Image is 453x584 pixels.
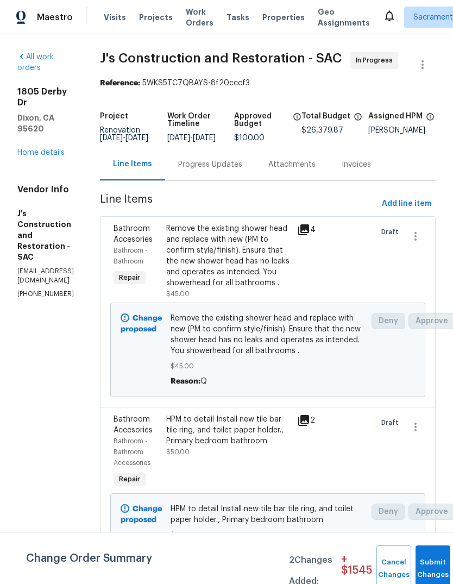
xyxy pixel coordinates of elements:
div: [PERSON_NAME] [368,127,436,134]
h2: 1805 Derby Dr [17,86,74,108]
div: Invoices [342,159,371,170]
span: Add line item [382,197,431,211]
button: Deny [372,313,405,329]
h5: J's Construction and Restoration - SAC [17,208,74,262]
span: Draft [381,417,403,428]
b: Change proposed [121,505,162,524]
h5: Work Order Timeline [167,112,235,128]
span: $45.00 [166,291,190,297]
b: Reference: [100,79,140,87]
span: Bathroom - Bathroom [114,247,148,265]
span: The total cost of line items that have been approved by both Opendoor and the Trade Partner. This... [293,112,301,134]
h5: Total Budget [301,112,350,120]
h5: Approved Budget [234,112,290,128]
p: [PHONE_NUMBER] [17,290,74,299]
button: Add line item [377,194,436,214]
span: Q [200,378,207,385]
span: Submit Changes [421,556,445,581]
span: Draft [381,227,403,237]
p: [EMAIL_ADDRESS][DOMAIN_NAME] [17,267,74,285]
h5: Dixon, CA 95620 [17,112,74,134]
a: Home details [17,149,65,156]
a: All work orders [17,53,54,72]
span: $50.00 [166,449,190,455]
b: Change proposed [121,315,162,333]
span: Reason: [171,378,200,385]
span: Bathroom Accesories [114,416,153,434]
span: Line Items [100,194,377,214]
span: - [167,134,216,142]
span: Projects [139,12,173,23]
h5: Project [100,112,128,120]
div: Remove the existing shower head and replace with new (PM to confirm style/finish). Ensure that th... [166,223,291,288]
span: $26,379.87 [301,127,343,134]
span: - [100,134,148,142]
span: Renovation [100,127,148,142]
h4: Vendor Info [17,184,74,195]
div: 4 [297,223,317,236]
span: Cancel Changes [382,556,406,581]
span: Visits [104,12,126,23]
span: Maestro [37,12,73,23]
span: [DATE] [100,134,123,142]
span: $45.00 [171,361,364,372]
div: HPM to detail Install new tile bar tile ring, and toilet paper holder., Primary bedroom bathroom [166,414,291,447]
span: HPM to detail Install new tile bar tile ring, and toilet paper holder., Primary bedroom bathroom [171,504,364,525]
span: Bathroom Accesories [114,225,153,243]
span: $50.00 [171,530,364,541]
span: The hpm assigned to this work order. [426,112,435,127]
span: [DATE] [193,134,216,142]
span: Bathroom - Bathroom Accessories [114,438,150,466]
button: Deny [372,504,405,520]
div: Progress Updates [178,159,242,170]
span: Geo Assignments [318,7,370,28]
span: J's Construction and Restoration - SAC [100,52,342,65]
span: Remove the existing shower head and replace with new (PM to confirm style/finish). Ensure that th... [171,313,364,356]
div: 2 [297,414,317,427]
span: Repair [115,474,144,485]
span: [DATE] [167,134,190,142]
span: Work Orders [186,7,213,28]
span: Tasks [226,14,249,21]
div: 5WKS5TC7QBAYS-8f20cccf3 [100,78,436,89]
span: [DATE] [125,134,148,142]
h5: Assigned HPM [368,112,423,120]
span: The total cost of line items that have been proposed by Opendoor. This sum includes line items th... [354,112,362,127]
span: Repair [115,272,144,283]
div: Line Items [113,159,152,169]
span: In Progress [356,55,397,66]
div: Attachments [268,159,316,170]
span: Properties [262,12,305,23]
span: $100.00 [234,134,265,142]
